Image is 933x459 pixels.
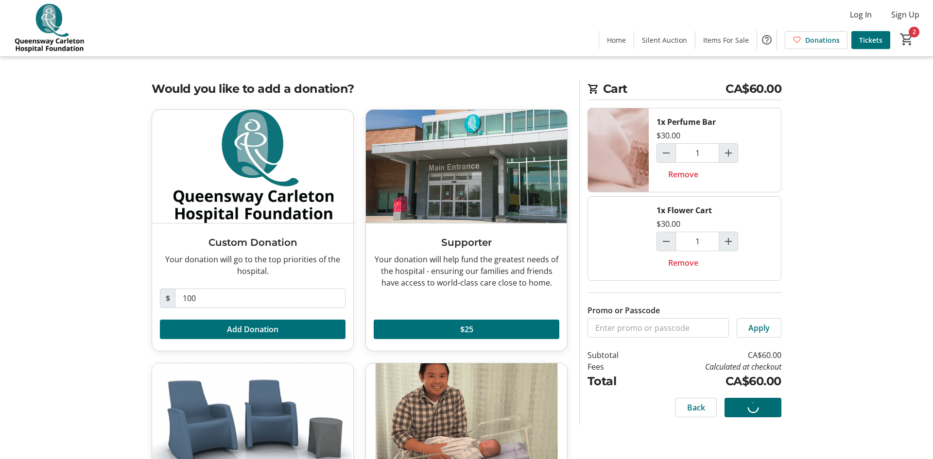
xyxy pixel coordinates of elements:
a: Home [599,31,634,49]
div: Your donation will help fund the greatest needs of the hospital - ensuring our families and frien... [374,254,559,289]
button: Sign Up [883,7,927,22]
td: Subtotal [587,349,644,361]
button: Decrement by one [657,144,675,162]
h2: Cart [587,80,781,100]
input: Perfume Bar Quantity [675,143,719,163]
button: Apply [737,318,781,338]
span: Tickets [859,35,882,45]
img: Perfume Bar [588,108,649,192]
div: 1x Flower Cart [657,204,712,216]
button: Log In [842,7,880,22]
input: Donation Amount [175,289,346,308]
a: Donations [785,31,847,49]
span: Home [607,35,626,45]
h3: Supporter [374,235,559,250]
div: $30.00 [657,130,680,141]
span: Remove [668,169,698,180]
h2: Would you like to add a donation? [152,80,568,98]
td: CA$60.00 [644,373,781,390]
img: Supporter [366,110,567,223]
button: Remove [657,253,710,272]
td: Calculated at checkout [644,361,781,373]
img: QCH Foundation's Logo [6,4,92,52]
span: Sign Up [891,9,919,20]
button: Back [675,398,717,417]
div: $30.00 [657,218,680,230]
input: Flower Cart Quantity [675,232,719,251]
td: CA$60.00 [644,349,781,361]
button: Remove [657,165,710,184]
span: CA$60.00 [726,80,781,98]
span: Silent Auction [642,35,687,45]
button: $25 [374,320,559,339]
div: Your donation will go to the top priorities of the hospital. [160,254,346,277]
span: $25 [460,323,473,335]
td: Total [587,373,644,390]
button: Increment by one [719,144,738,162]
span: Add Donation [227,323,278,335]
span: Remove [668,257,698,269]
img: Custom Donation [152,110,353,223]
div: 1x Perfume Bar [657,116,716,128]
a: Silent Auction [634,31,695,49]
td: Fees [587,361,644,373]
img: Flower Cart [588,197,649,280]
a: Tickets [851,31,890,49]
span: Donations [805,35,840,45]
button: Help [757,30,777,50]
input: Enter promo or passcode [587,318,729,338]
label: Promo or Passcode [587,305,660,316]
span: Apply [748,322,770,334]
button: Increment by one [719,232,738,251]
button: Cart [898,31,916,48]
span: $ [160,289,175,308]
span: Items For Sale [703,35,749,45]
a: Items For Sale [695,31,757,49]
span: Log In [850,9,872,20]
h3: Custom Donation [160,235,346,250]
button: Add Donation [160,320,346,339]
span: Back [687,402,705,413]
button: Decrement by one [657,232,675,251]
